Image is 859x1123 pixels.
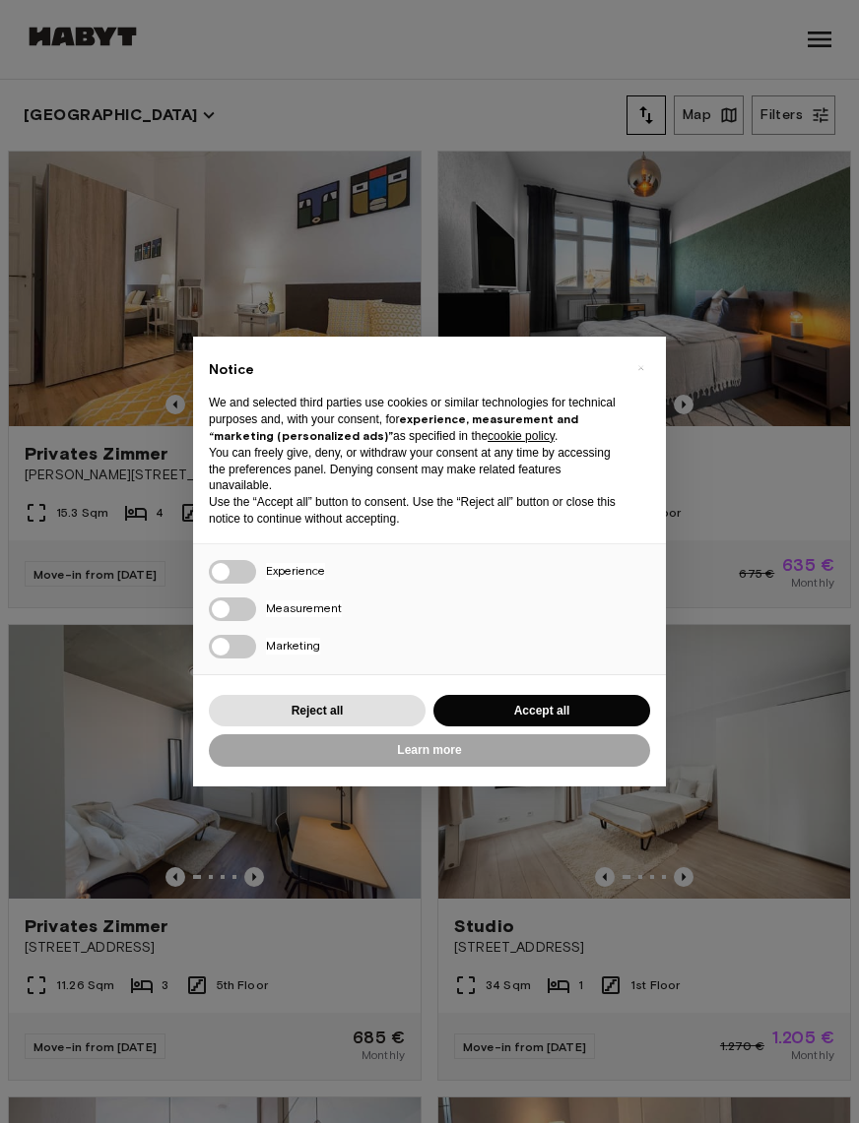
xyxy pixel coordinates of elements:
strong: experience, measurement and “marketing (personalized ads)” [209,411,578,443]
span: × [637,356,644,380]
button: Learn more [209,734,650,767]
button: Close this notice [625,352,656,384]
p: Use the “Accept all” button to consent. Use the “Reject all” button or close this notice to conti... [209,494,619,528]
p: We and selected third parties use cookies or similar technologies for technical purposes and, wit... [209,395,619,444]
span: Experience [266,563,325,580]
p: You can freely give, deny, or withdraw your consent at any time by accessing the preferences pane... [209,445,619,494]
h2: Notice [209,360,619,380]
button: Reject all [209,695,426,727]
a: cookie policy [488,429,555,443]
span: Measurement [266,600,342,617]
span: Marketing [266,638,320,655]
button: Accept all [433,695,650,727]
